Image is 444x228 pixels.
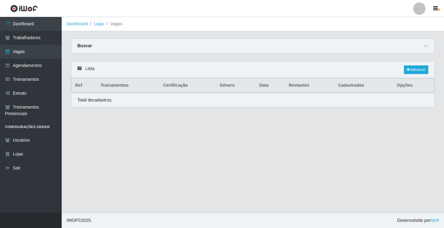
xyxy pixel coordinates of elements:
[94,21,104,26] a: Lojas
[97,78,159,93] th: Trainamentos
[159,78,216,93] th: Certificação
[71,62,434,78] div: Lista
[77,43,92,48] strong: Buscar
[393,78,434,93] th: Opções
[404,65,428,74] a: Adicionar
[67,217,92,224] span: © 2025 .
[62,17,444,31] nav: breadcrumb
[335,78,393,93] th: Cadastradas
[430,218,439,223] a: iWof
[104,21,122,27] li: Vagas
[77,97,113,103] p: Total de cadastros.
[72,78,97,93] th: Ref
[256,78,285,93] th: Data
[10,5,38,12] img: CoreUI Logo
[67,21,88,26] a: Dashboard
[216,78,256,93] th: Gênero
[397,217,439,224] span: Desenvolvido por
[67,218,78,223] span: IWOF
[285,78,335,93] th: Restantes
